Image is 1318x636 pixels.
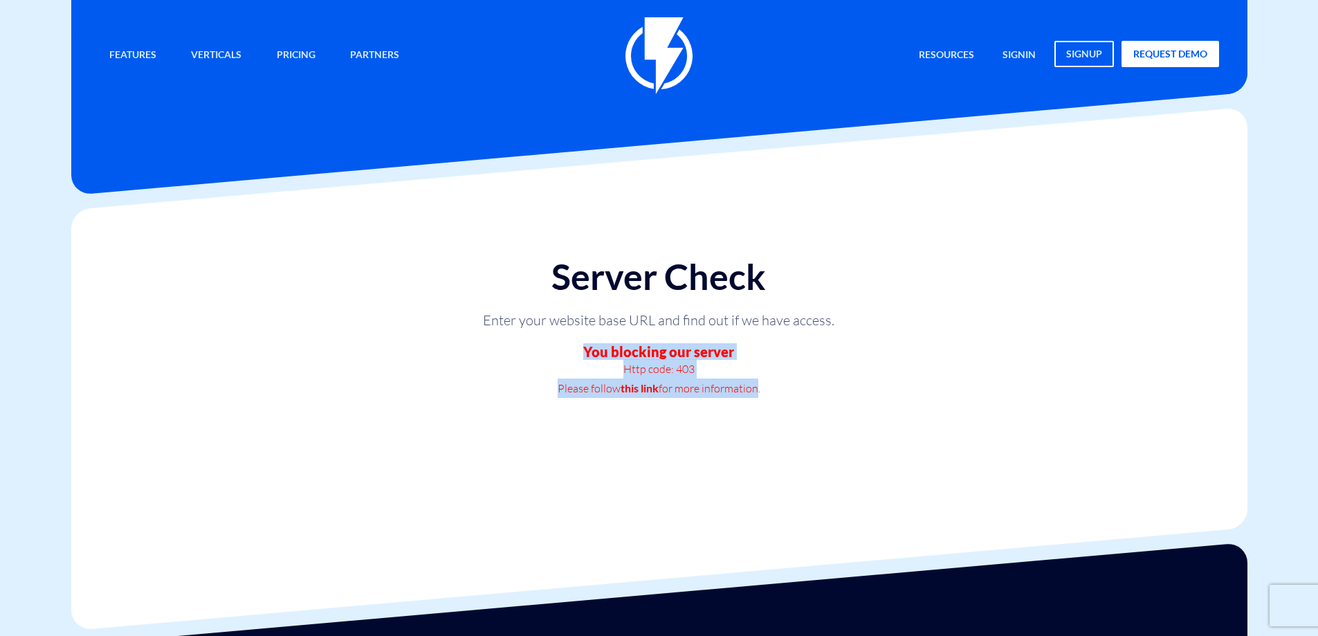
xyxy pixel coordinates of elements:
[908,41,985,71] a: Resources
[992,41,1046,71] a: signin
[621,379,659,398] a: this link
[340,41,410,71] a: Partners
[1122,41,1219,67] a: request demo
[340,344,978,359] h3: You blocking our server
[266,41,326,71] a: Pricing
[1054,41,1114,67] a: signup
[451,311,866,330] p: Enter your website base URL and find out if we have access.
[451,359,866,379] p: Http code: 403
[99,41,167,71] a: Features
[451,379,866,398] p: Please follow for more information.
[181,41,252,71] a: Verticals
[340,257,978,296] h1: Server Check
